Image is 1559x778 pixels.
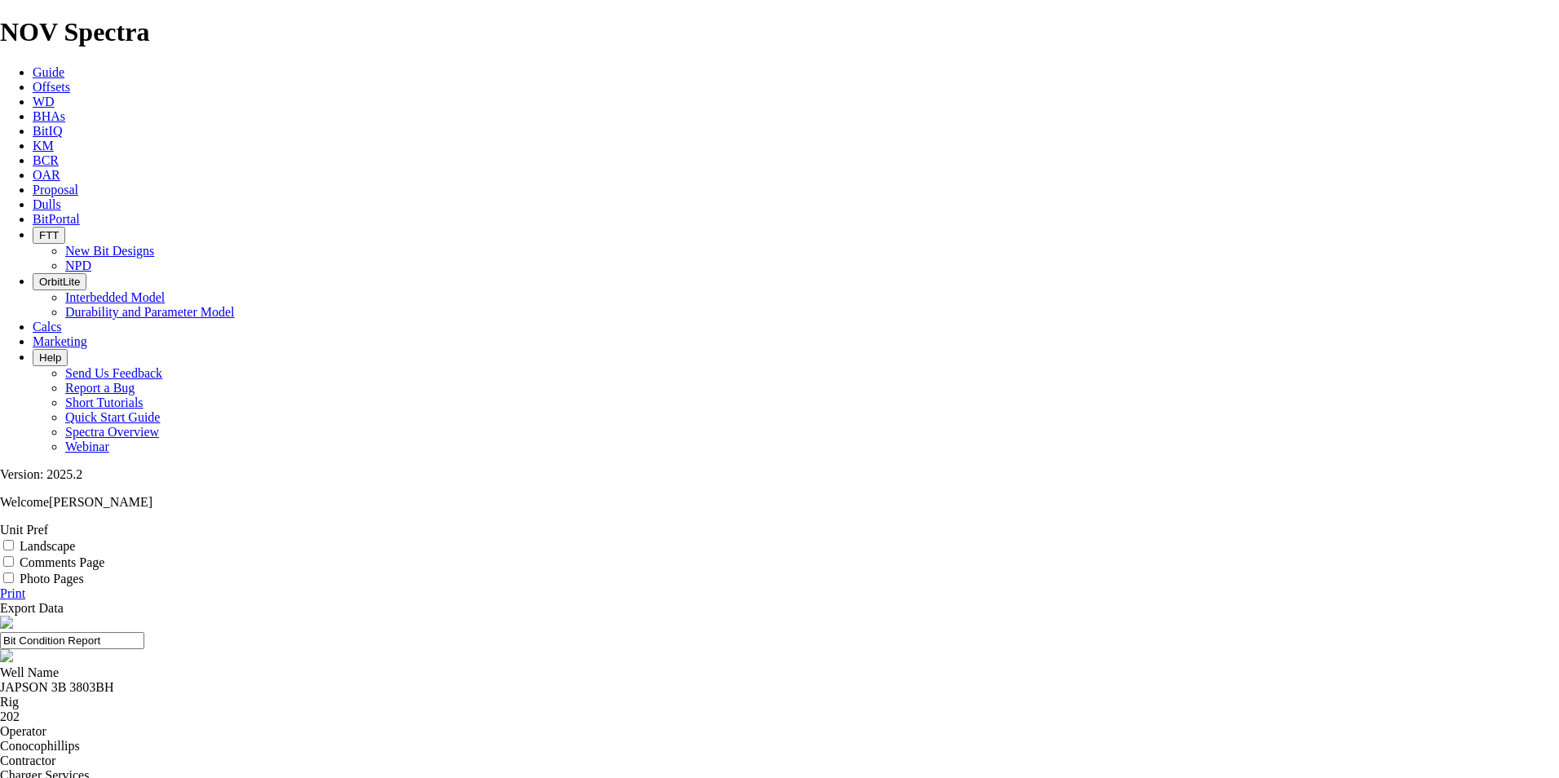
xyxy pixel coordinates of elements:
[33,320,62,334] a: Calcs
[65,396,144,409] a: Short Tutorials
[65,366,162,380] a: Send Us Feedback
[39,229,59,241] span: FTT
[20,555,104,569] label: Comments Page
[49,495,152,509] span: [PERSON_NAME]
[65,244,154,258] a: New Bit Designs
[33,95,55,108] a: WD
[33,168,60,182] a: OAR
[65,381,135,395] a: Report a Bug
[33,65,64,79] a: Guide
[65,440,109,453] a: Webinar
[39,351,61,364] span: Help
[33,183,78,197] a: Proposal
[33,273,86,290] button: OrbitLite
[33,349,68,366] button: Help
[39,276,80,288] span: OrbitLite
[33,197,61,211] a: Dulls
[33,153,59,167] a: BCR
[33,227,65,244] button: FTT
[20,539,75,553] label: Landscape
[65,410,160,424] a: Quick Start Guide
[33,80,70,94] a: Offsets
[20,572,84,586] label: Photo Pages
[65,305,235,319] a: Durability and Parameter Model
[33,139,54,153] a: KM
[65,290,165,304] a: Interbedded Model
[65,259,91,272] a: NPD
[33,334,87,348] a: Marketing
[33,124,62,138] a: BitIQ
[33,109,65,123] a: BHAs
[33,212,80,226] a: BitPortal
[65,425,159,439] a: Spectra Overview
